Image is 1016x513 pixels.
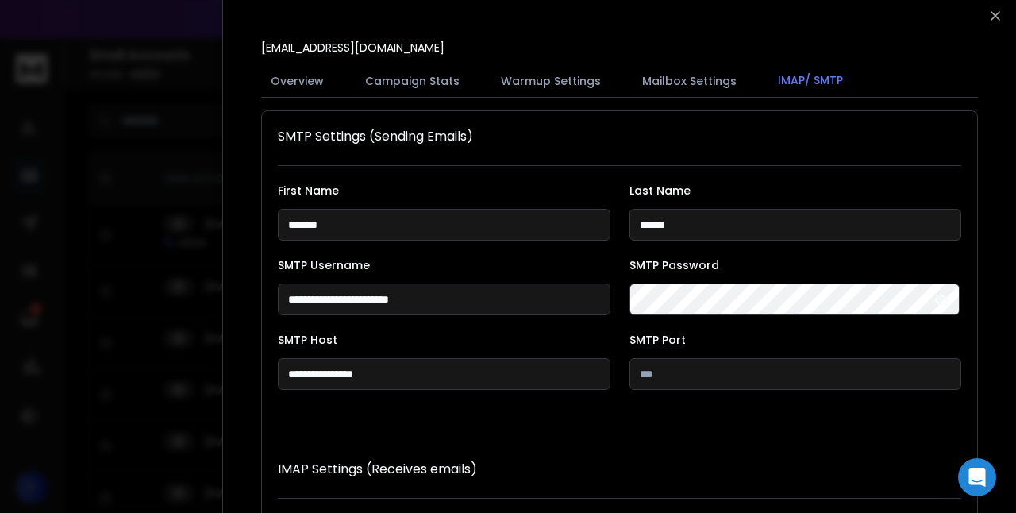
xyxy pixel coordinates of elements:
[491,64,610,98] button: Warmup Settings
[278,127,961,146] h1: SMTP Settings (Sending Emails)
[356,64,469,98] button: Campaign Stats
[278,185,610,196] label: First Name
[278,460,961,479] p: IMAP Settings (Receives emails)
[278,334,610,345] label: SMTP Host
[278,260,610,271] label: SMTP Username
[261,40,444,56] p: [EMAIL_ADDRESS][DOMAIN_NAME]
[768,63,852,99] button: IMAP/ SMTP
[629,260,962,271] label: SMTP Password
[633,64,746,98] button: Mailbox Settings
[629,185,962,196] label: Last Name
[629,334,962,345] label: SMTP Port
[958,458,996,496] div: Open Intercom Messenger
[261,64,333,98] button: Overview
